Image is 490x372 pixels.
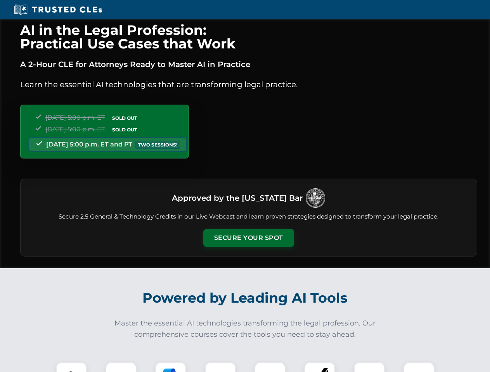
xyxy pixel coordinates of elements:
img: Logo [306,188,325,208]
h3: Approved by the [US_STATE] Bar [172,191,303,205]
button: Secure Your Spot [203,229,294,247]
span: SOLD OUT [109,114,140,122]
p: A 2-Hour CLE for Attorneys Ready to Master AI in Practice [20,58,477,71]
img: Trusted CLEs [12,4,104,15]
h2: Powered by Leading AI Tools [30,284,460,312]
h1: AI in the Legal Profession: Practical Use Cases that Work [20,23,477,50]
p: Master the essential AI technologies transforming the legal profession. Our comprehensive courses... [109,318,381,340]
span: SOLD OUT [109,126,140,134]
span: [DATE] 5:00 p.m. ET [45,114,105,121]
p: Secure 2.5 General & Technology Credits in our Live Webcast and learn proven strategies designed ... [30,212,467,221]
p: Learn the essential AI technologies that are transforming legal practice. [20,78,477,91]
span: [DATE] 5:00 p.m. ET [45,126,105,133]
